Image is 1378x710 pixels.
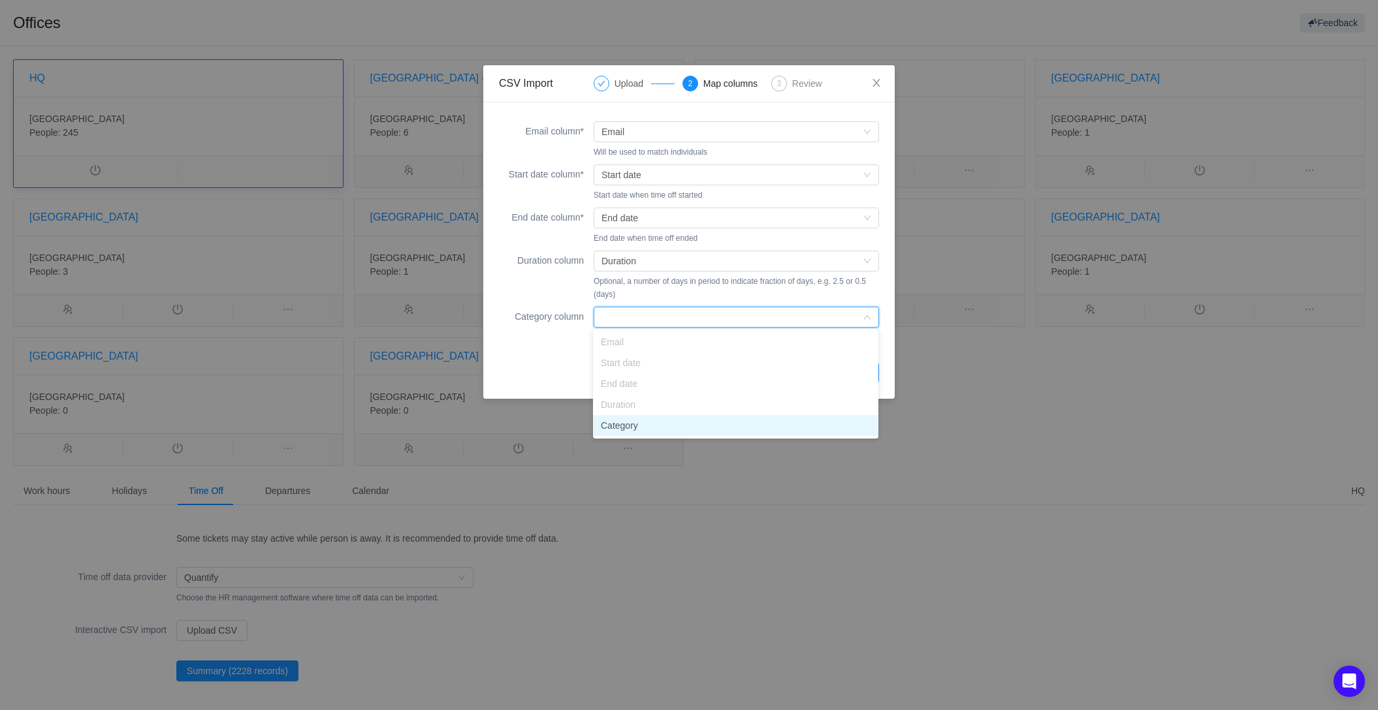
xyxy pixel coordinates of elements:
div: Email [601,122,624,142]
div: Will be used to match individuals [594,146,879,159]
div: Review [792,76,822,91]
label: Category column [499,307,584,324]
div: > [594,76,822,91]
div: Map columns [703,76,765,91]
li: End date [593,373,878,394]
div: Optional, a number of days in period to indicate fraction of days, e.g. 2.5 or 0.5 (days) [594,275,879,301]
span: 3 [777,79,781,88]
i: icon: down [863,171,871,180]
div: Start date when time off started [594,189,879,202]
label: End date column [499,208,584,224]
div: Open Intercom Messenger [1334,666,1365,697]
div: End date when time off ended [594,232,879,245]
li: Email [593,332,878,352]
li: Duration [593,394,878,415]
i: icon: down [863,313,871,322]
div: End date [601,208,638,228]
div: Start date [601,165,641,185]
span: 2 [688,79,692,88]
label: Duration column [499,251,584,268]
i: icon: down [863,214,871,223]
div: Upload [615,76,651,91]
label: Start date column [499,164,584,181]
i: icon: check [598,80,605,87]
i: icon: close [871,78,882,88]
div: CSV Import [499,76,822,91]
i: icon: down [863,128,871,137]
li: Category [593,415,878,436]
button: Close [858,65,895,102]
li: Start date [593,352,878,373]
label: Email column [499,121,584,138]
div: Duration [601,251,636,271]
